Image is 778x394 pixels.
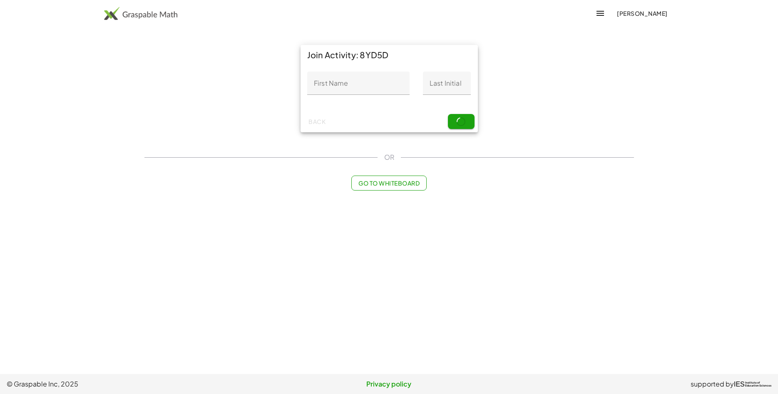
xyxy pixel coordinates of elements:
div: Join Activity: 8YD5D [301,45,478,65]
button: Go to Whiteboard [351,176,427,191]
span: supported by [691,379,734,389]
span: IES [734,380,745,388]
span: OR [384,152,394,162]
span: © Graspable Inc, 2025 [7,379,261,389]
a: IESInstitute ofEducation Sciences [734,379,771,389]
button: [PERSON_NAME] [610,6,674,21]
span: Institute of Education Sciences [745,382,771,387]
span: [PERSON_NAME] [617,10,668,17]
a: Privacy policy [261,379,516,389]
span: Go to Whiteboard [358,179,420,187]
